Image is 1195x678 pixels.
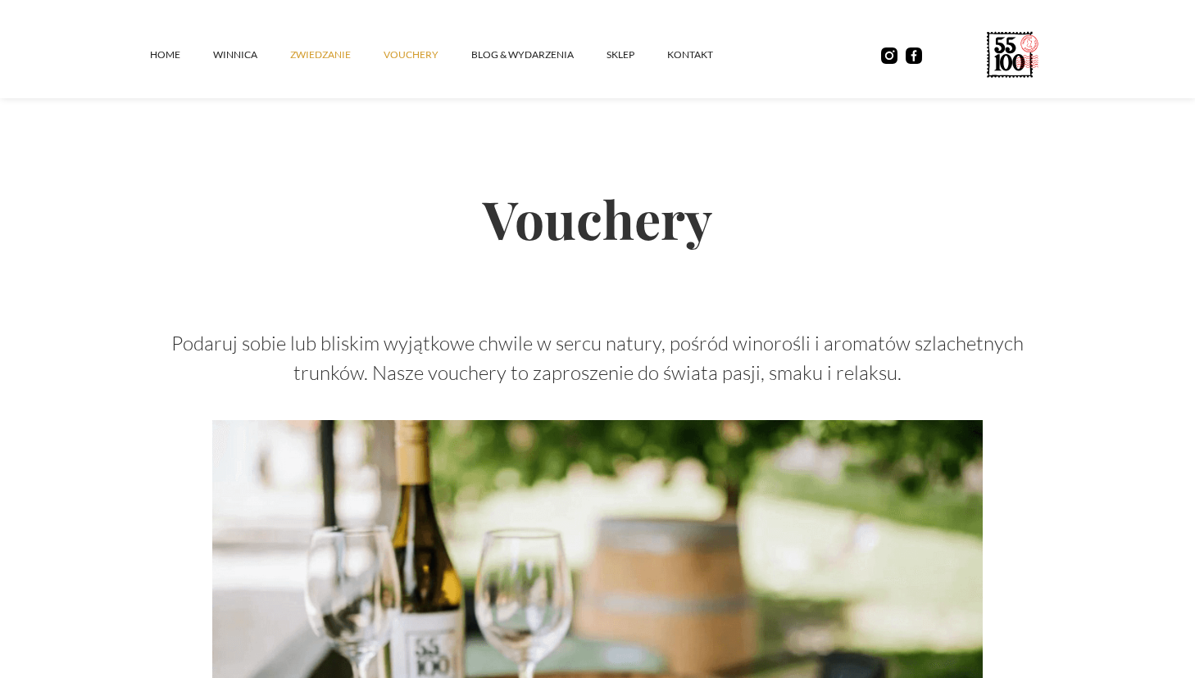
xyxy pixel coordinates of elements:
h2: Vouchery [150,134,1045,302]
a: vouchery [384,30,471,79]
a: winnica [213,30,290,79]
a: Blog & Wydarzenia [471,30,607,79]
a: SKLEP [607,30,667,79]
a: kontakt [667,30,746,79]
p: Podaruj sobie lub bliskim wyjątkowe chwile w sercu natury, pośród winorośli i aromatów szlachetny... [150,328,1045,387]
a: ZWIEDZANIE [290,30,384,79]
a: Home [150,30,213,79]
